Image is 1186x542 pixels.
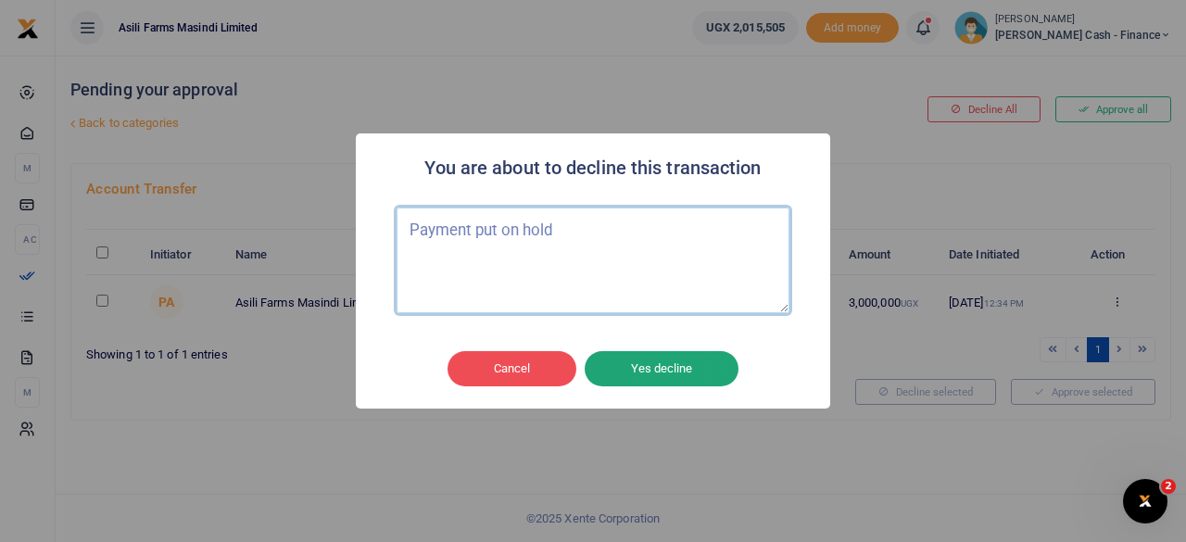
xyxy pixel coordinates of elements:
iframe: Intercom live chat [1123,479,1167,523]
span: 2 [1161,479,1176,494]
h2: You are about to decline this transaction [424,152,761,184]
button: Yes decline [585,351,738,386]
button: Cancel [448,351,576,386]
textarea: Type your message here [397,208,789,313]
